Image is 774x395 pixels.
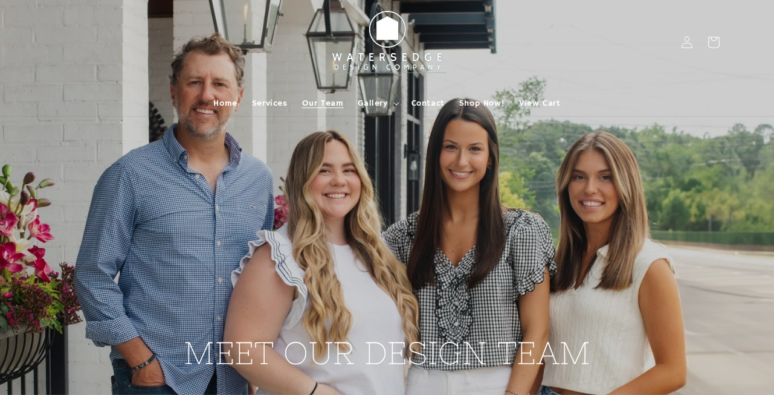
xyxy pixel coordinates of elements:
h2: MEET OUR DESIGN TEAM [184,61,591,374]
span: View Cart [519,98,560,109]
span: Home [213,98,237,109]
span: Our Team [302,98,344,109]
a: Shop Now! [452,91,512,116]
span: Shop Now! [459,98,505,109]
a: View Cart [512,91,567,116]
span: Gallery [358,98,387,109]
a: Services [245,91,295,116]
span: Services [252,98,288,109]
a: Contact [404,91,452,116]
summary: Gallery [350,91,404,116]
span: Contact [411,98,445,109]
a: Home [206,91,244,116]
a: Our Team [295,91,351,116]
img: Watersedge Design Co [321,5,454,80]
